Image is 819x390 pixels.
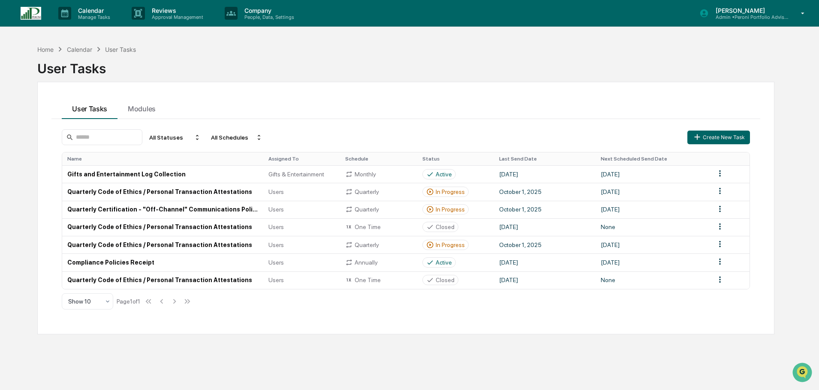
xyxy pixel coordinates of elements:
[17,175,55,184] span: Preclearance
[208,131,266,144] div: All Schedules
[9,95,57,102] div: Past conversations
[39,74,121,81] div: We're offline, we'll be back soon
[9,108,22,122] img: Rachel Stanley
[436,259,452,266] div: Active
[494,165,596,183] td: [DATE]
[37,46,54,53] div: Home
[27,140,69,146] span: [PERSON_NAME]
[436,277,455,283] div: Closed
[436,241,465,248] div: In Progress
[27,116,69,123] span: [PERSON_NAME]
[345,205,412,213] div: Quarterly
[9,18,156,32] p: How can we help?
[494,271,596,289] td: [DATE]
[340,152,417,165] th: Schedule
[67,46,92,53] div: Calendar
[436,188,465,195] div: In Progress
[17,191,54,200] span: Data Lookup
[494,236,596,253] td: October 1, 2025
[596,183,710,200] td: [DATE]
[417,152,494,165] th: Status
[39,65,141,74] div: Start new chat
[71,140,74,146] span: •
[792,362,815,385] iframe: Open customer support
[62,271,263,289] td: Quarterly Code of Ethics / Personal Transaction Attestations
[146,131,204,144] div: All Statuses
[268,206,284,213] span: Users
[596,218,710,236] td: None
[62,96,117,119] button: User Tasks
[62,236,263,253] td: Quarterly Code of Ethics / Personal Transaction Attestations
[71,175,106,184] span: Attestations
[71,7,114,14] p: Calendar
[436,171,452,178] div: Active
[60,212,104,219] a: Powered byPylon
[268,188,284,195] span: Users
[436,223,455,230] div: Closed
[596,271,710,289] td: None
[345,276,412,284] div: One Time
[709,14,789,20] p: Admin • Peroni Portfolio Advisors
[71,14,114,20] p: Manage Tasks
[62,176,69,183] div: 🗄️
[5,172,59,187] a: 🖐️Preclearance
[345,223,412,231] div: One Time
[9,192,15,199] div: 🔎
[345,241,412,249] div: Quarterly
[117,298,140,305] div: Page 1 of 1
[268,223,284,230] span: Users
[105,46,136,53] div: User Tasks
[37,54,774,76] div: User Tasks
[62,218,263,236] td: Quarterly Code of Ethics / Personal Transaction Attestations
[117,96,166,119] button: Modules
[21,7,41,20] img: logo
[268,277,284,283] span: Users
[71,116,74,123] span: •
[268,171,324,178] span: Gifts & Entertainment
[268,241,284,248] span: Users
[238,14,298,20] p: People, Data, Settings
[494,253,596,271] td: [DATE]
[18,65,33,81] img: 8933085812038_c878075ebb4cc5468115_72.jpg
[76,140,93,146] span: [DATE]
[62,152,263,165] th: Name
[345,188,412,196] div: Quarterly
[436,206,465,213] div: In Progress
[62,201,263,218] td: Quarterly Certification - "Off-Channel" Communications Policy
[263,152,340,165] th: Assigned To
[85,212,104,219] span: Pylon
[596,236,710,253] td: [DATE]
[9,176,15,183] div: 🖐️
[345,259,412,266] div: Annually
[5,188,57,203] a: 🔎Data Lookup
[596,165,710,183] td: [DATE]
[145,7,208,14] p: Reviews
[345,170,412,178] div: Monthly
[596,152,710,165] th: Next Scheduled Send Date
[145,14,208,20] p: Approval Management
[494,183,596,200] td: October 1, 2025
[9,131,22,145] img: Rachel Stanley
[687,131,750,144] button: Create New Task
[494,218,596,236] td: [DATE]
[709,7,789,14] p: [PERSON_NAME]
[9,65,24,81] img: 1746055101610-c473b297-6a78-478c-a979-82029cc54cd1
[146,68,156,78] button: Start new chat
[494,152,596,165] th: Last Send Date
[596,201,710,218] td: [DATE]
[238,7,298,14] p: Company
[62,165,263,183] td: Gifts and Entertainment Log Collection
[76,116,93,123] span: [DATE]
[494,201,596,218] td: October 1, 2025
[59,172,110,187] a: 🗄️Attestations
[268,259,284,266] span: Users
[62,183,263,200] td: Quarterly Code of Ethics / Personal Transaction Attestations
[133,93,156,104] button: See all
[596,253,710,271] td: [DATE]
[62,253,263,271] td: Compliance Policies Receipt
